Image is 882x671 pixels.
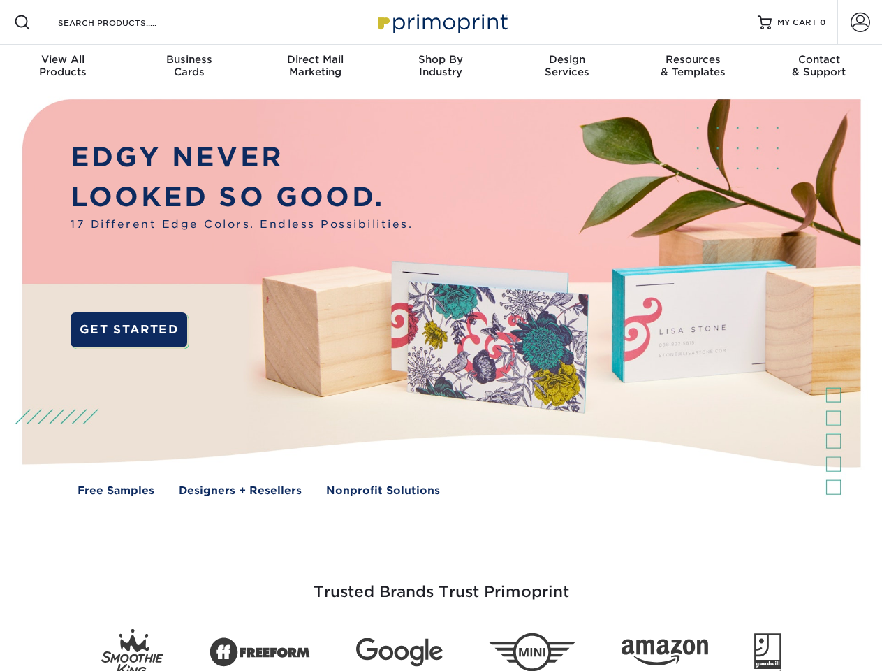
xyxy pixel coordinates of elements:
span: 17 Different Edge Colors. Endless Possibilities. [71,217,413,233]
a: DesignServices [504,45,630,89]
div: Cards [126,53,251,78]
a: Nonprofit Solutions [326,483,440,499]
div: Industry [378,53,504,78]
div: & Support [756,53,882,78]
a: BusinessCards [126,45,251,89]
div: & Templates [630,53,756,78]
input: SEARCH PRODUCTS..... [57,14,193,31]
a: Direct MailMarketing [252,45,378,89]
span: MY CART [777,17,817,29]
a: Shop ByIndustry [378,45,504,89]
a: Contact& Support [756,45,882,89]
span: 0 [820,17,826,27]
img: Goodwill [754,633,781,671]
span: Business [126,53,251,66]
span: Resources [630,53,756,66]
a: Free Samples [78,483,154,499]
span: Direct Mail [252,53,378,66]
a: Resources& Templates [630,45,756,89]
span: Shop By [378,53,504,66]
p: LOOKED SO GOOD. [71,178,413,217]
img: Amazon [622,640,708,666]
div: Services [504,53,630,78]
h3: Trusted Brands Trust Primoprint [33,549,850,618]
img: Google [356,638,443,667]
span: Contact [756,53,882,66]
div: Marketing [252,53,378,78]
a: GET STARTED [71,312,187,347]
span: Design [504,53,630,66]
img: Primoprint [372,7,511,37]
p: EDGY NEVER [71,138,413,178]
a: Designers + Resellers [179,483,302,499]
